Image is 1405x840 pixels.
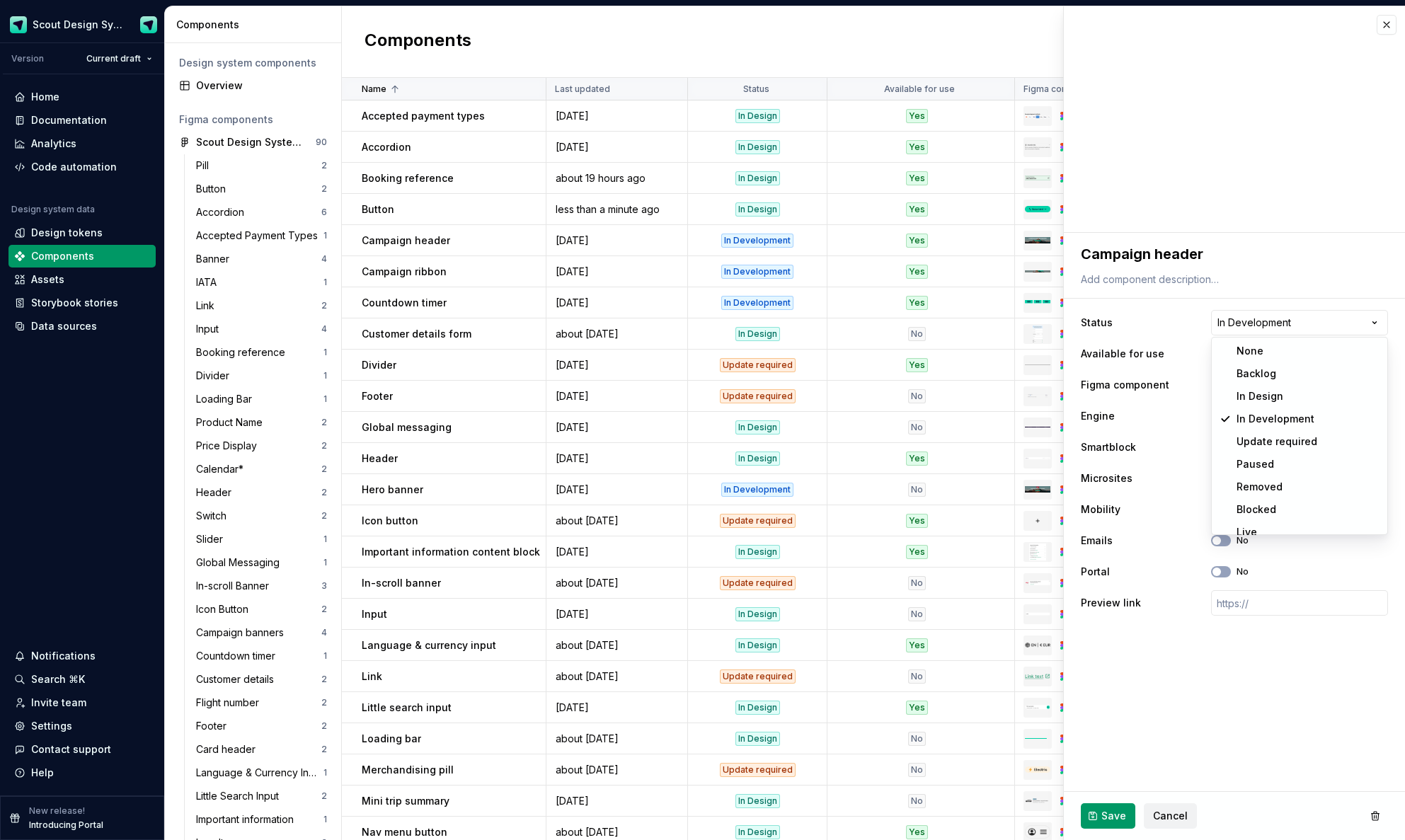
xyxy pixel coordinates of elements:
[1237,435,1317,447] span: Update required
[1237,390,1283,402] span: In Design
[1237,481,1283,493] span: Removed
[1237,413,1314,425] span: In Development
[1237,503,1276,515] span: Blocked
[1237,526,1257,538] span: Live
[1237,458,1274,470] span: Paused
[1237,367,1276,379] span: Backlog
[1237,345,1263,357] span: None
